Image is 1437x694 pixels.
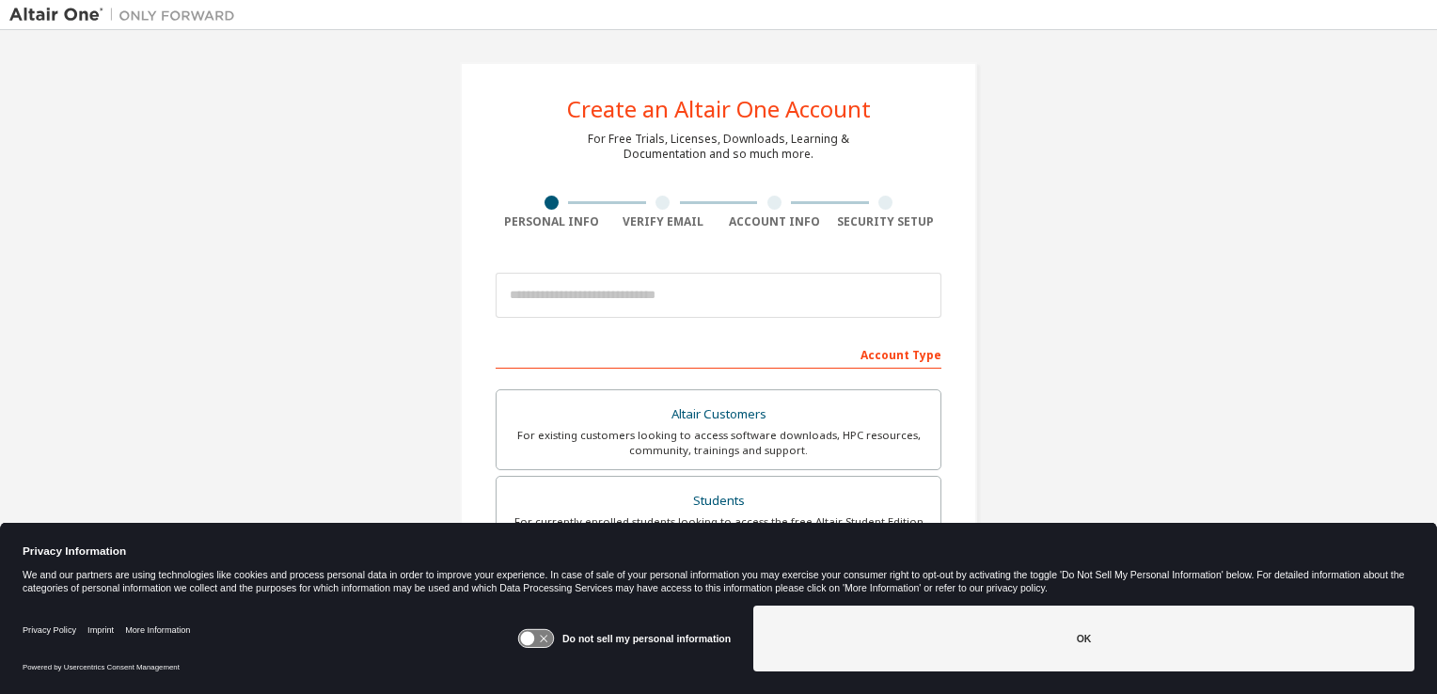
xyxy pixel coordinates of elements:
[588,132,849,162] div: For Free Trials, Licenses, Downloads, Learning & Documentation and so much more.
[508,514,929,544] div: For currently enrolled students looking to access the free Altair Student Edition bundle and all ...
[508,428,929,458] div: For existing customers looking to access software downloads, HPC resources, community, trainings ...
[496,339,941,369] div: Account Type
[830,214,942,229] div: Security Setup
[608,214,719,229] div: Verify Email
[567,98,871,120] div: Create an Altair One Account
[718,214,830,229] div: Account Info
[496,214,608,229] div: Personal Info
[508,488,929,514] div: Students
[9,6,245,24] img: Altair One
[508,402,929,428] div: Altair Customers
